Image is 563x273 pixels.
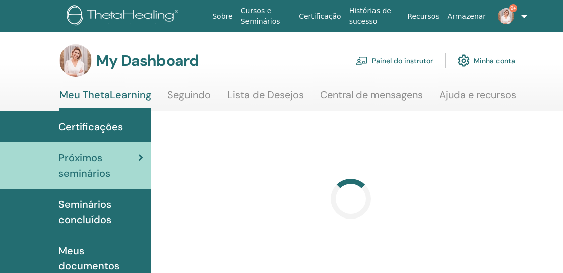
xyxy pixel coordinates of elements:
a: Seguindo [167,89,211,108]
a: Sobre [208,7,236,26]
a: Painel do instrutor [356,49,433,72]
img: default.jpg [59,44,92,77]
img: chalkboard-teacher.svg [356,56,368,65]
a: Recursos [403,7,443,26]
img: logo.png [67,5,182,28]
a: Armazenar [444,7,490,26]
a: Certificação [295,7,345,26]
a: Histórias de sucesso [345,2,404,31]
img: cog.svg [458,52,470,69]
span: Certificações [58,119,123,134]
a: Minha conta [458,49,515,72]
span: 9+ [509,4,517,12]
a: Lista de Desejos [227,89,304,108]
img: default.jpg [498,8,514,24]
a: Cursos e Seminários [237,2,295,31]
span: Próximos seminários [58,150,138,181]
h3: My Dashboard [96,51,199,70]
span: Seminários concluídos [58,197,143,227]
a: Meu ThetaLearning [59,89,151,111]
a: Central de mensagens [320,89,423,108]
a: Ajuda e recursos [439,89,516,108]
